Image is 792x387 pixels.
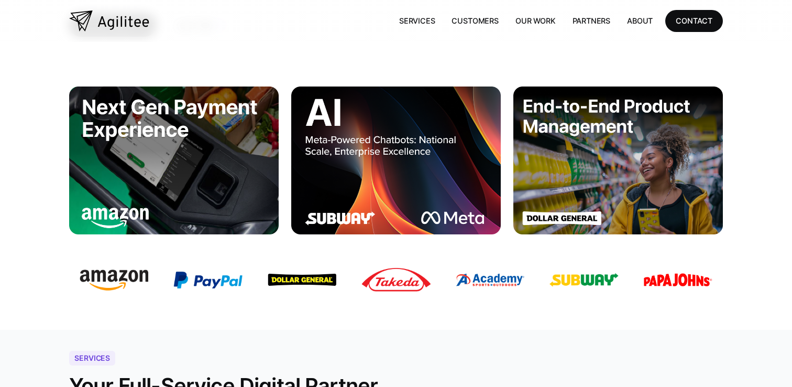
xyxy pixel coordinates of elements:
[507,10,564,31] a: Our Work
[69,10,149,31] a: home
[665,10,723,31] a: CONTACT
[564,10,619,31] a: Partners
[443,10,507,31] a: Customers
[69,351,115,365] div: Services
[619,10,661,31] a: About
[676,14,712,27] div: CONTACT
[391,10,444,31] a: Services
